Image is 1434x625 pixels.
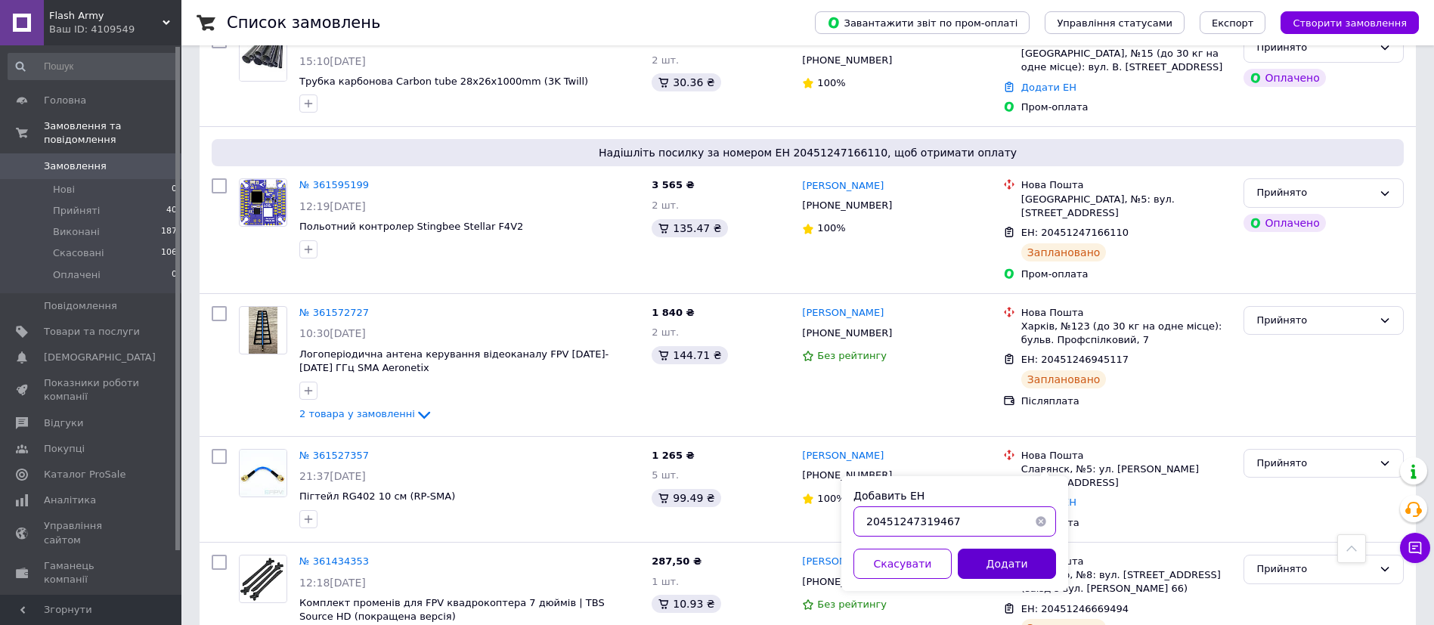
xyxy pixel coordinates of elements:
span: 0 [172,268,177,282]
div: [PHONE_NUMBER] [799,572,895,592]
a: № 361595199 [299,179,369,190]
a: 2 товара у замовленні [299,408,433,419]
a: Фото товару [239,306,287,354]
div: Післяплата [1021,394,1232,408]
span: Гаманець компанії [44,559,140,586]
button: Експорт [1200,11,1266,34]
button: Створити замовлення [1281,11,1419,34]
span: 12:18[DATE] [299,577,366,589]
div: Пром-оплата [1021,101,1232,114]
div: Оплачено [1244,69,1325,87]
div: [GEOGRAPHIC_DATA], №5: вул. [STREET_ADDRESS] [1021,193,1232,220]
span: Замовлення [44,159,107,173]
span: 10:30[DATE] [299,327,366,339]
a: № 361572727 [299,307,369,318]
div: [PHONE_NUMBER] [799,466,895,485]
button: Додати [958,549,1056,579]
div: Прийнято [1256,40,1373,56]
span: Показники роботи компанії [44,376,140,404]
span: 187 [161,225,177,239]
span: 2 шт. [652,326,679,338]
span: Flash Army [49,9,163,23]
div: Прийнято [1256,562,1373,577]
img: Фото товару [249,307,277,354]
div: [PHONE_NUMBER] [799,196,895,215]
div: Заплановано [1021,370,1107,388]
span: 21:37[DATE] [299,470,366,482]
input: Пошук [8,53,178,80]
span: Відгуки [44,416,83,430]
div: [PHONE_NUMBER] [799,51,895,70]
div: 144.71 ₴ [652,346,727,364]
a: Фото товару [239,178,287,227]
span: 3 565 ₴ [652,179,694,190]
span: Оплачені [53,268,101,282]
a: Фото товару [239,33,287,82]
span: 40 [166,204,177,218]
a: № 361527357 [299,450,369,461]
button: Управління статусами [1045,11,1185,34]
div: 135.47 ₴ [652,219,727,237]
a: Створити замовлення [1265,17,1419,28]
h1: Список замовлень [227,14,380,32]
span: Товари та послуги [44,325,140,339]
a: [PERSON_NAME] [802,449,884,463]
a: Польотний контролер Stingbee Stellar F4V2 [299,221,523,232]
div: Харків, №123 (до 30 кг на одне місце): бульв. Профспілковий, 7 [1021,320,1232,347]
span: Управління статусами [1057,17,1172,29]
div: Нова Пошта [1021,555,1232,568]
div: Прийнято [1256,313,1373,329]
div: Оплачено [1244,214,1325,232]
span: Завантажити звіт по пром-оплаті [827,16,1017,29]
button: Очистить [1026,506,1056,537]
span: Експорт [1212,17,1254,29]
span: 5 шт. [652,469,679,481]
label: Добавить ЕН [853,490,925,502]
span: 100% [817,493,845,504]
div: 99.49 ₴ [652,489,720,507]
span: Виконані [53,225,100,239]
span: Прийняті [53,204,100,218]
div: Нова Пошта [1021,178,1232,192]
div: Нова Пошта [1021,306,1232,320]
span: 1 840 ₴ [652,307,694,318]
div: Житомир, №8: вул. [STREET_ADDRESS] (заїзд з вул. [PERSON_NAME] 66) [1021,568,1232,596]
span: Без рейтингу [817,599,887,610]
img: Фото товару [240,556,286,602]
span: 2 шт. [652,200,679,211]
img: Фото товару [240,450,286,497]
span: Надішліть посилку за номером ЕН 20451247166110, щоб отримати оплату [218,145,1398,160]
span: 100% [817,77,845,88]
div: Післяплата [1021,516,1232,530]
span: Комплект променів для FPV квадрокоптера 7 дюймів | TBS Source HD (покращена версія) [299,597,605,623]
span: 1 265 ₴ [652,450,694,461]
img: Фото товару [240,34,286,81]
div: Нова Пошта [1021,449,1232,463]
a: Трубка карбонова Carbon tube 28x26x1000mm (3K Twill) [299,76,588,87]
span: 2 товара у замовленні [299,408,415,419]
div: Пром-оплата [1021,268,1232,281]
div: Славянск, №5: ул. [PERSON_NAME][STREET_ADDRESS] [1021,463,1232,490]
span: Замовлення та повідомлення [44,119,181,147]
span: ЕН: 20451246669494 [1021,603,1129,614]
a: Фото товару [239,449,287,497]
img: Фото товару [240,179,286,226]
span: 12:19[DATE] [299,200,366,212]
a: Логоперіодична антена керування відеоканалу FPV [DATE]-[DATE] ГГц SMA Aeronetix [299,348,609,374]
span: Скасовані [53,246,104,260]
div: Прийнято [1256,456,1373,472]
span: 15:10[DATE] [299,55,366,67]
span: 0 [172,183,177,196]
span: Нові [53,183,75,196]
div: Заплановано [1021,243,1107,261]
span: 1 шт. [652,576,679,587]
button: Завантажити звіт по пром-оплаті [815,11,1030,34]
span: Створити замовлення [1293,17,1407,29]
span: Аналітика [44,494,96,507]
a: [PERSON_NAME] [802,555,884,569]
span: 100% [817,222,845,234]
span: 106 [161,246,177,260]
span: Без рейтингу [817,350,887,361]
